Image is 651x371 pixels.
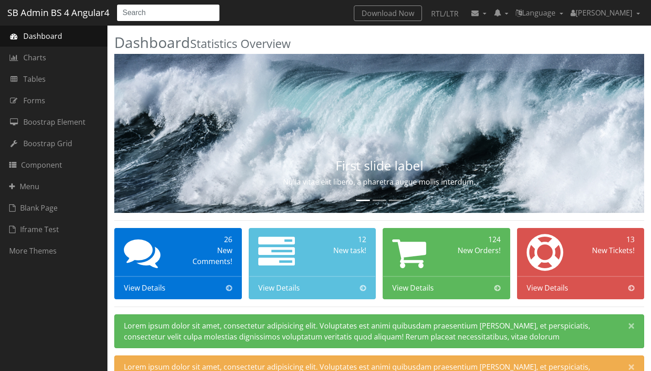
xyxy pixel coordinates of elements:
a: SB Admin BS 4 Angular4 [7,4,109,21]
span: × [628,319,635,332]
a: Language [512,4,567,22]
span: Menu [9,181,39,192]
div: New Tickets! [584,245,635,256]
span: View Details [258,282,300,293]
span: View Details [392,282,434,293]
div: New task! [315,245,366,256]
div: 26 [181,234,232,245]
div: Lorem ipsum dolor sit amet, consectetur adipisicing elit. Voluptates est animi quibusdam praesent... [114,314,644,348]
div: 13 [584,234,635,245]
span: View Details [124,282,165,293]
a: Download Now [354,5,422,21]
a: RTL/LTR [424,5,466,22]
div: 124 [450,234,501,245]
button: Close [619,315,644,337]
a: [PERSON_NAME] [567,4,644,22]
span: View Details [527,282,568,293]
div: New Comments! [181,245,232,267]
h3: First slide label [194,159,565,173]
small: Statistics Overview [190,36,291,52]
p: Nulla vitae elit libero, a pharetra augue mollis interdum. [194,176,565,187]
h2: Dashboard [114,34,644,50]
div: 12 [315,234,366,245]
input: Search [117,4,220,21]
div: New Orders! [450,245,501,256]
img: Random first slide [114,54,644,213]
